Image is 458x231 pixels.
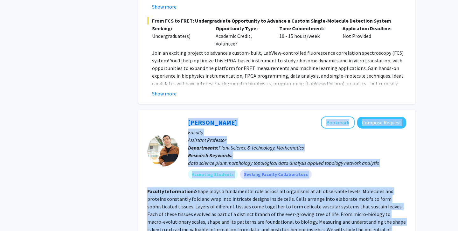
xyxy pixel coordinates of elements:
p: Application Deadline: [343,24,397,32]
div: Academic Credit, Volunteer [211,24,274,47]
span: Plant Science & Technology, Mathematics [219,144,304,151]
p: Faculty [188,129,406,136]
mat-chip: Seeking Faculty Collaborators [240,169,312,179]
button: Show more [152,90,177,97]
p: Time Commitment: [279,24,333,32]
div: Undergraduate(s) [152,32,206,40]
a: [PERSON_NAME] [188,118,237,126]
button: Add Erik Amézquita to Bookmarks [321,116,355,129]
span: Join an exciting project to advance a custom-built, LabView-controlled fluorescence correlation s... [152,50,404,102]
b: Faculty Information: [147,188,195,194]
iframe: Chat [5,202,27,226]
button: Compose Request to Erik Amézquita [357,117,406,129]
b: Research Keywords: [188,152,233,158]
div: Not Provided [338,24,401,47]
div: data science plant morphology topological data analysis applied topology network analysis [188,159,406,167]
p: Opportunity Type: [216,24,270,32]
p: Seeking: [152,24,206,32]
mat-chip: Accepting Students [188,169,238,179]
div: 10 - 15 hours/week [274,24,338,47]
button: Show more [152,3,177,10]
span: From FCS to FRET: Undergraduate Opportunity to Advance a Custom Single-Molecule Detection System [147,17,406,24]
b: Departments: [188,144,219,151]
p: Assistant Professor [188,136,406,144]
